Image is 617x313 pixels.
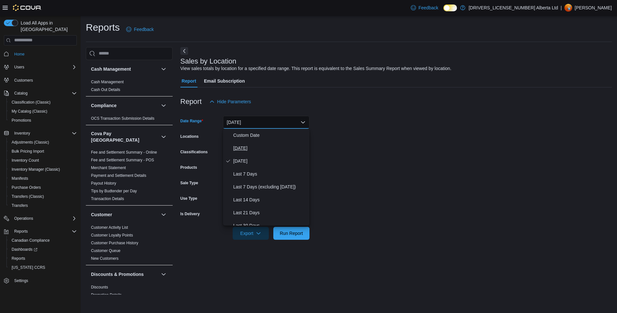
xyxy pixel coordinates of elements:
[91,157,154,163] span: Fee and Settlement Summary - POS
[91,293,122,297] a: Promotion Details
[91,66,131,72] h3: Cash Management
[9,255,77,262] span: Reports
[12,109,47,114] span: My Catalog (Classic)
[12,227,30,235] button: Reports
[1,63,79,72] button: Users
[12,100,51,105] span: Classification (Classic)
[14,216,33,221] span: Operations
[14,65,24,70] span: Users
[6,174,79,183] button: Manifests
[9,184,77,191] span: Purchase Orders
[9,237,77,244] span: Canadian Compliance
[91,130,158,143] button: Cova Pay [GEOGRAPHIC_DATA]
[12,176,28,181] span: Manifests
[180,47,188,55] button: Next
[9,175,77,182] span: Manifests
[12,89,77,97] span: Catalog
[9,156,77,164] span: Inventory Count
[9,255,28,262] a: Reports
[6,254,79,263] button: Reports
[233,131,307,139] span: Custom Date
[9,98,77,106] span: Classification (Classic)
[160,211,167,218] button: Customer
[160,65,167,73] button: Cash Management
[91,80,124,84] a: Cash Management
[9,98,53,106] a: Classification (Classic)
[12,247,37,252] span: Dashboards
[14,131,30,136] span: Inventory
[280,230,303,237] span: Run Report
[443,5,457,11] input: Dark Mode
[1,214,79,223] button: Operations
[91,181,116,186] span: Payout History
[6,116,79,125] button: Promotions
[1,76,79,85] button: Customers
[204,75,245,87] span: Email Subscription
[91,158,154,162] a: Fee and Settlement Summary - POS
[86,283,173,309] div: Discounts & Promotions
[1,276,79,285] button: Settings
[9,138,52,146] a: Adjustments (Classic)
[91,225,128,230] a: Customer Activity List
[91,211,112,218] h3: Customer
[160,270,167,278] button: Discounts & Promotions
[9,202,30,209] a: Transfers
[6,138,79,147] button: Adjustments (Classic)
[9,166,63,173] a: Inventory Manager (Classic)
[91,196,124,201] span: Transaction Details
[9,246,77,253] span: Dashboards
[9,264,77,271] span: Washington CCRS
[180,149,208,155] label: Classifications
[6,192,79,201] button: Transfers (Classic)
[1,49,79,59] button: Home
[6,156,79,165] button: Inventory Count
[86,115,173,125] div: Compliance
[273,227,309,240] button: Run Report
[12,63,77,71] span: Users
[13,5,42,11] img: Cova
[233,170,307,178] span: Last 7 Days
[91,285,108,289] a: Discounts
[180,196,197,201] label: Use Type
[91,248,120,253] span: Customer Queue
[9,202,77,209] span: Transfers
[564,4,572,12] div: Chris Zimmerman
[207,95,254,108] button: Hide Parameters
[12,140,49,145] span: Adjustments (Classic)
[237,227,265,240] span: Export
[91,79,124,85] span: Cash Management
[14,52,25,57] span: Home
[86,78,173,96] div: Cash Management
[561,4,562,12] p: |
[9,237,52,244] a: Canadian Compliance
[233,183,307,191] span: Last 7 Days (excluding [DATE])
[91,116,155,121] a: OCS Transaction Submission Details
[1,89,79,98] button: Catalog
[12,185,41,190] span: Purchase Orders
[233,157,307,165] span: [DATE]
[91,150,157,155] span: Fee and Settlement Summary - Online
[180,57,237,65] h3: Sales by Location
[9,184,44,191] a: Purchase Orders
[9,107,50,115] a: My Catalog (Classic)
[223,129,309,226] div: Select listbox
[6,263,79,272] button: [US_STATE] CCRS
[91,256,118,261] span: New Customers
[91,188,137,194] span: Tips by Budtender per Day
[12,227,77,235] span: Reports
[91,173,146,178] span: Payment and Settlement Details
[9,116,34,124] a: Promotions
[12,203,28,208] span: Transfers
[233,196,307,204] span: Last 14 Days
[6,245,79,254] a: Dashboards
[91,240,138,246] span: Customer Purchase History
[12,277,31,285] a: Settings
[233,222,307,229] span: Last 30 Days
[12,215,77,222] span: Operations
[4,47,77,302] nav: Complex example
[575,4,612,12] p: [PERSON_NAME]
[6,236,79,245] button: Canadian Compliance
[12,194,44,199] span: Transfers (Classic)
[12,238,50,243] span: Canadian Compliance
